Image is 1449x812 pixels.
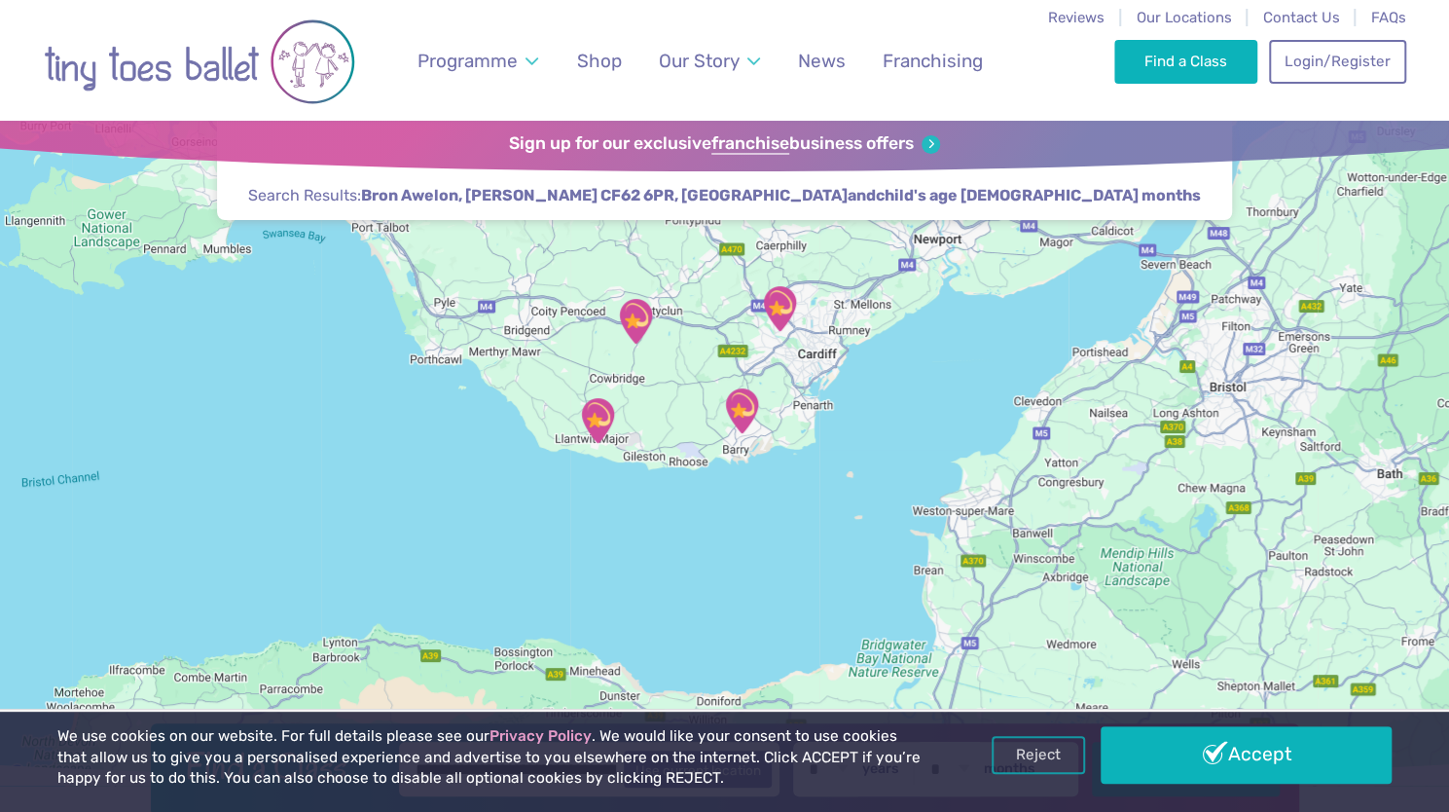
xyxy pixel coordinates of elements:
span: News [797,50,845,72]
span: Franchising [883,50,983,72]
span: Shop [577,50,622,72]
div: Cemetery Approach Community Centre [709,379,774,443]
a: Our Locations [1136,9,1231,26]
a: Accept [1101,726,1392,783]
a: Programme [408,38,547,84]
a: Contact Us [1262,9,1339,26]
strong: franchise [711,133,789,155]
a: Privacy Policy [489,727,592,745]
img: tiny toes ballet [44,13,355,111]
a: Shop [567,38,631,84]
span: Our Story [659,50,740,72]
a: Reject [992,736,1085,773]
a: Sign up for our exclusivefranchisebusiness offers [509,133,940,155]
a: Our Story [649,38,769,84]
a: News [788,38,854,84]
a: Franchising [873,38,992,84]
div: Our Lady & St Illtyd's Church Hall [565,388,630,453]
a: FAQs [1371,9,1406,26]
span: Bron Awelon, [PERSON_NAME] CF62 6PR, [GEOGRAPHIC_DATA] [361,185,848,206]
a: Login/Register [1269,40,1405,83]
a: Reviews [1048,9,1105,26]
strong: and [361,186,1201,204]
a: Find a Class [1114,40,1257,83]
div: Ystradowen Village Hall [603,289,668,353]
span: child's age [DEMOGRAPHIC_DATA] months [876,185,1201,206]
div: Llandaff North and Gabalfa Hub [747,277,812,341]
span: Programme [417,50,518,72]
p: We use cookies on our website. For full details please see our . We would like your consent to us... [57,726,924,790]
